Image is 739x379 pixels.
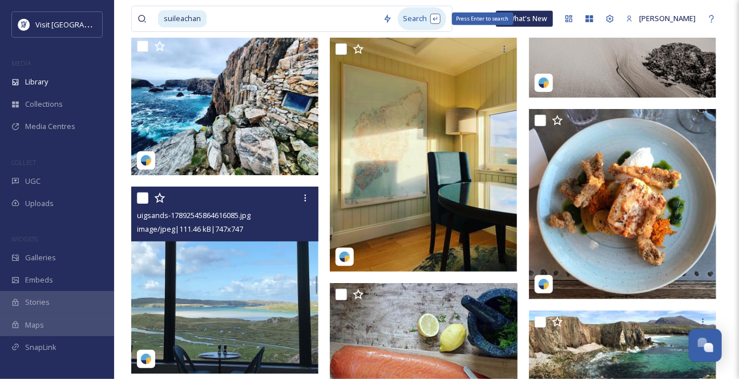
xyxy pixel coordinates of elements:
[11,158,36,167] span: COLLECT
[496,11,553,27] a: What's New
[538,279,550,290] img: snapsea-logo.png
[689,329,722,362] button: Open Chat
[529,109,719,299] img: uigsands-17940332299919272.jpg
[137,224,243,234] span: image/jpeg | 111.46 kB | 747 x 747
[25,121,75,132] span: Media Centres
[639,13,696,23] span: [PERSON_NAME]
[11,59,31,67] span: MEDIA
[35,19,124,30] span: Visit [GEOGRAPHIC_DATA]
[538,77,550,88] img: snapsea-logo.png
[25,99,63,110] span: Collections
[25,320,44,330] span: Maps
[339,251,350,263] img: snapsea-logo.png
[158,10,207,27] span: suileachan
[131,35,318,175] img: mungbeanmojee-17927274188209894.jpg
[131,187,318,374] img: uigsands-17892545864616085.jpg
[25,198,54,209] span: Uploads
[25,275,53,285] span: Embeds
[25,76,48,87] span: Library
[140,353,152,365] img: snapsea-logo.png
[25,176,41,187] span: UGC
[620,7,701,30] a: [PERSON_NAME]
[11,235,38,243] span: WIDGETS
[140,155,152,166] img: snapsea-logo.png
[137,210,251,220] span: uigsands-17892545864616085.jpg
[25,252,56,263] span: Galleries
[25,297,50,308] span: Stories
[18,19,30,30] img: Untitled%20design%20%2897%29.png
[398,7,446,30] div: Search
[330,38,517,272] img: uigbaycottage-17900348225517721.jpg
[452,13,514,25] div: Press Enter to search
[25,342,56,353] span: SnapLink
